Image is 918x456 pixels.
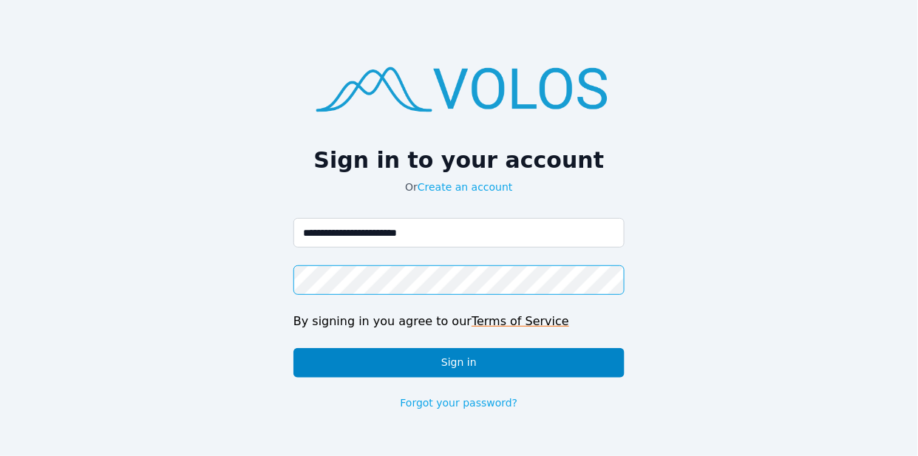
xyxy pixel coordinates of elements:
p: Or [293,180,625,194]
a: Create an account [418,181,513,193]
div: By signing in you agree to our [293,313,625,330]
img: logo.png [293,46,625,129]
button: Sign in [293,348,625,378]
a: Forgot your password? [401,395,518,410]
h2: Sign in to your account [293,147,625,174]
a: Terms of Service [472,314,569,328]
